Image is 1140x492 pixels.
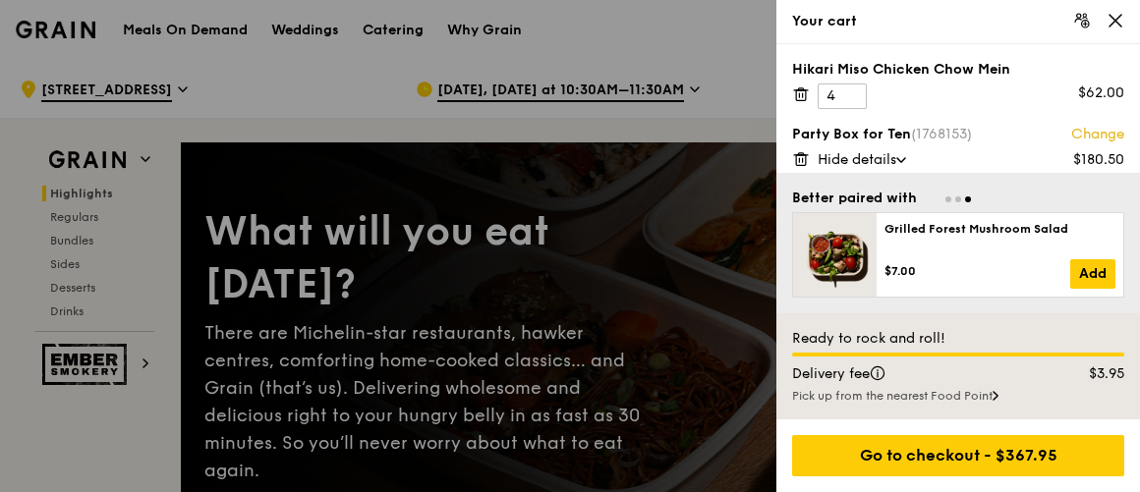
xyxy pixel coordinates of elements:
[965,196,971,202] span: Go to slide 3
[955,196,961,202] span: Go to slide 2
[884,263,1070,279] div: $7.00
[945,196,951,202] span: Go to slide 1
[792,60,1124,80] div: Hikari Miso Chicken Chow Mein
[1070,259,1115,289] a: Add
[780,364,1048,384] div: Delivery fee
[792,12,1124,31] div: Your cart
[792,125,1124,144] div: Party Box for Ten
[792,189,917,208] div: Better paired with
[911,126,972,142] span: (1768153)
[792,329,1124,349] div: Ready to rock and roll!
[1073,150,1124,170] div: $180.50
[1071,125,1124,144] a: Change
[884,221,1115,237] div: Grilled Forest Mushroom Salad
[818,151,896,168] span: Hide details
[792,388,1124,404] div: Pick up from the nearest Food Point
[1048,364,1137,384] div: $3.95
[792,435,1124,476] div: Go to checkout - $367.95
[1078,83,1124,103] div: $62.00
